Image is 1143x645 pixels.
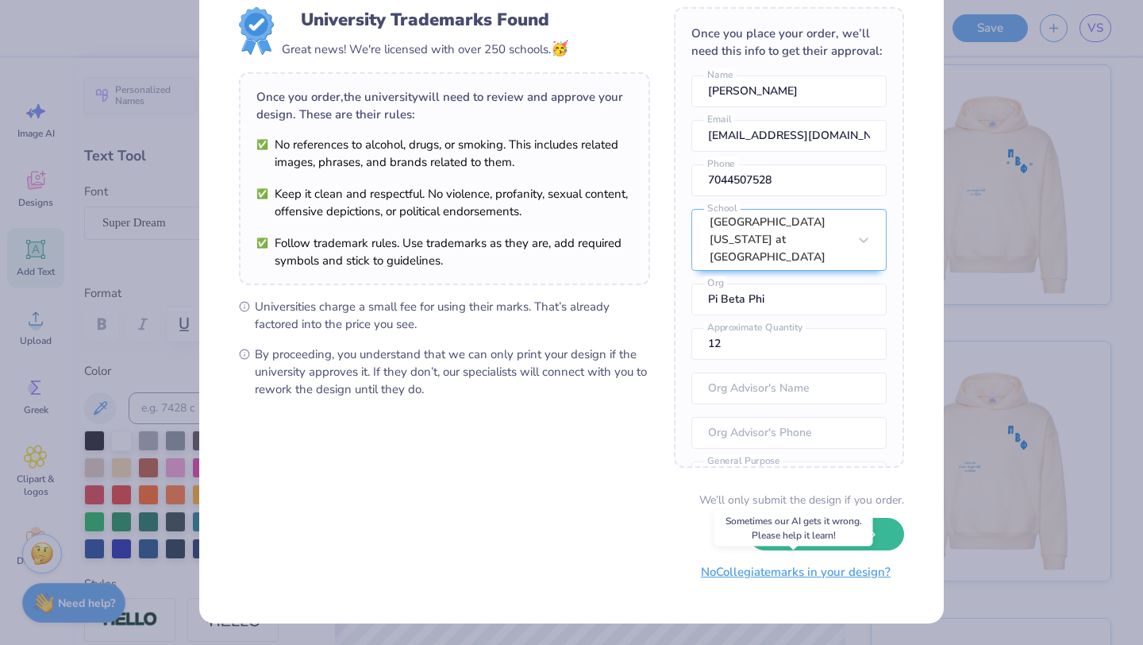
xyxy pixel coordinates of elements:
[691,164,887,196] input: Phone
[714,510,873,547] div: Sometimes our AI gets it wrong. Please help it learn!
[301,7,549,33] div: University Trademarks Found
[691,120,887,152] input: Email
[691,373,887,404] input: Org Advisor's Name
[699,492,904,508] div: We’ll only submit the design if you order.
[691,75,887,107] input: Name
[256,234,633,269] li: Follow trademark rules. Use trademarks as they are, add required symbols and stick to guidelines.
[691,284,887,315] input: Org
[255,298,650,333] span: Universities charge a small fee for using their marks. That’s already factored into the price you...
[256,136,633,171] li: No references to alcohol, drugs, or smoking. This includes related images, phrases, and brands re...
[691,25,887,60] div: Once you place your order, we’ll need this info to get their approval:
[691,417,887,449] input: Org Advisor's Phone
[239,7,274,55] img: License badge
[255,346,650,398] span: By proceeding, you understand that we can only print your design if the university approves it. I...
[691,328,887,360] input: Approximate Quantity
[256,88,633,123] div: Once you order, the university will need to review and approve your design. These are their rules:
[710,214,848,266] div: [GEOGRAPHIC_DATA][US_STATE] at [GEOGRAPHIC_DATA]
[687,556,904,589] button: NoCollegiatemarks in your design?
[282,38,568,60] div: Great news! We're licensed with over 250 schools.
[551,39,568,58] span: 🥳
[256,185,633,220] li: Keep it clean and respectful. No violence, profanity, sexual content, offensive depictions, or po...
